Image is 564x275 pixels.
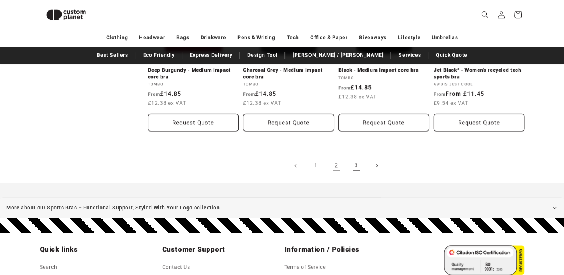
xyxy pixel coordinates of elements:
[148,114,239,131] button: Request Quote
[243,67,334,80] a: Charcoal Grey - Medium impact core bra
[139,48,178,61] a: Eco Friendly
[288,157,304,174] a: Previous page
[162,245,280,254] h2: Customer Support
[338,67,429,73] a: Black - Medium impact core bra
[348,157,365,174] a: Page 3
[284,262,326,274] a: Terms of Service
[106,31,128,44] a: Clothing
[186,48,236,61] a: Express Delivery
[40,3,92,26] img: Custom Planet
[359,31,386,44] a: Giveaways
[432,48,471,61] a: Quick Quote
[148,157,524,174] nav: Pagination
[395,48,425,61] a: Services
[289,48,387,61] a: [PERSON_NAME] / [PERSON_NAME]
[201,31,226,44] a: Drinkware
[93,48,132,61] a: Best Sellers
[477,6,493,23] summary: Search
[243,114,334,131] button: Request Quote
[176,31,189,44] a: Bags
[308,157,324,174] a: Page 1
[243,48,281,61] a: Design Tool
[432,31,458,44] a: Umbrellas
[286,31,299,44] a: Tech
[6,203,220,212] span: More about our Sports Bras – Functional Support, Styled With Your Logo collection
[310,31,347,44] a: Office & Paper
[148,67,239,80] a: Deep Burgundy - Medium impact core bra
[40,245,158,254] h2: Quick links
[237,31,275,44] a: Pens & Writing
[434,67,524,80] a: Jet Black* - Women’s recycled tech sports bra
[162,262,190,274] a: Contact Us
[368,157,385,174] a: Next page
[284,245,402,254] h2: Information / Policies
[434,114,524,131] button: Request Quote
[439,195,564,275] iframe: Chat Widget
[338,114,429,131] button: Request Quote
[398,31,420,44] a: Lifestyle
[328,157,344,174] a: Page 2
[139,31,165,44] a: Headwear
[40,262,57,274] a: Search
